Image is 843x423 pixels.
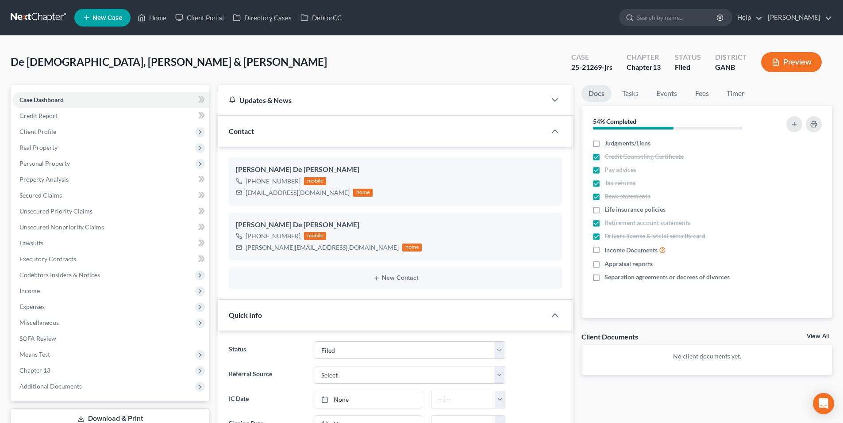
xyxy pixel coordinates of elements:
span: 13 [653,63,661,71]
label: Referral Source [224,366,310,384]
span: Unsecured Priority Claims [19,207,92,215]
a: Events [649,85,684,102]
a: [PERSON_NAME] [763,10,832,26]
span: Unsecured Nonpriority Claims [19,223,104,231]
div: home [353,189,373,197]
div: 25-21269-jrs [571,62,612,72]
div: [PERSON_NAME] De [PERSON_NAME] [236,164,555,175]
span: Judgments/Liens [604,139,651,148]
a: Tasks [615,85,646,102]
span: Tax returns [604,179,635,187]
span: Bank statements [604,192,650,201]
div: Chapter [627,52,661,62]
span: Income Documents [604,246,658,255]
a: Unsecured Priority Claims [12,203,209,219]
span: Quick Info [229,311,262,319]
a: Lawsuits [12,235,209,251]
span: Credit Counseling Certificate [604,152,684,161]
span: New Case [92,15,122,21]
span: Pay advices [604,165,636,174]
div: Case [571,52,612,62]
a: Directory Cases [228,10,296,26]
span: Secured Claims [19,191,62,199]
a: Help [733,10,762,26]
span: Expenses [19,303,45,310]
a: View All [807,333,829,339]
div: home [402,244,422,252]
div: [PHONE_NUMBER] [246,177,300,186]
span: Retirement account statements [604,218,690,227]
span: Client Profile [19,128,56,135]
a: Case Dashboard [12,92,209,108]
a: Property Analysis [12,171,209,187]
div: District [715,52,747,62]
a: Timer [720,85,751,102]
a: Secured Claims [12,187,209,203]
span: Case Dashboard [19,96,64,103]
div: Client Documents [581,332,638,341]
a: Executory Contracts [12,251,209,267]
label: IC Date [224,391,310,408]
span: Credit Report [19,112,58,119]
div: [PERSON_NAME][EMAIL_ADDRESS][DOMAIN_NAME] [246,243,399,252]
label: Status [224,341,310,359]
span: Chapter 13 [19,366,50,374]
input: -- : -- [431,391,495,408]
a: Unsecured Nonpriority Claims [12,219,209,235]
div: [EMAIL_ADDRESS][DOMAIN_NAME] [246,188,350,197]
a: DebtorCC [296,10,346,26]
div: Filed [675,62,701,72]
span: Personal Property [19,160,70,167]
div: GANB [715,62,747,72]
span: Drivers license & social security card [604,232,705,240]
div: [PHONE_NUMBER] [246,232,300,240]
span: Lawsuits [19,239,43,247]
strong: 54% Completed [593,118,636,125]
span: SOFA Review [19,335,56,342]
span: Means Test [19,351,50,358]
a: Docs [581,85,612,102]
span: Miscellaneous [19,319,59,326]
span: Additional Documents [19,382,82,390]
a: Home [133,10,171,26]
div: Status [675,52,701,62]
div: mobile [304,177,326,185]
span: Real Property [19,144,58,151]
a: Fees [688,85,716,102]
span: De [DEMOGRAPHIC_DATA], [PERSON_NAME] & [PERSON_NAME] [11,55,327,68]
p: No client documents yet. [589,352,825,361]
span: Property Analysis [19,175,69,183]
input: Search by name... [637,9,718,26]
a: SOFA Review [12,331,209,347]
span: Income [19,287,40,294]
span: Life insurance policies [604,205,666,214]
a: None [315,391,422,408]
a: Credit Report [12,108,209,124]
div: Open Intercom Messenger [813,393,834,414]
div: Updates & News [229,95,535,105]
span: Appraisal reports [604,259,653,268]
span: Codebtors Insiders & Notices [19,271,100,278]
div: mobile [304,232,326,240]
button: Preview [761,52,822,72]
div: Chapter [627,62,661,72]
span: Executory Contracts [19,255,76,263]
span: Separation agreements or decrees of divorces [604,273,730,282]
a: Client Portal [171,10,228,26]
button: New Contact [236,274,555,282]
span: Contact [229,127,254,135]
div: [PERSON_NAME] De [PERSON_NAME] [236,220,555,230]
